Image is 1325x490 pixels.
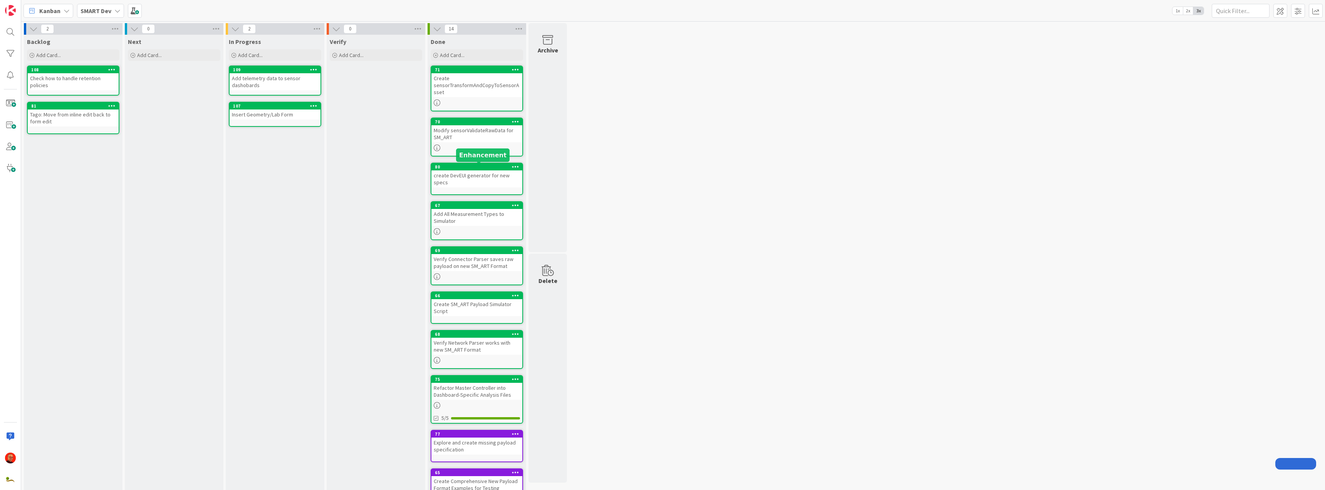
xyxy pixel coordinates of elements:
span: 14 [444,24,458,34]
div: 70 [435,119,522,125]
span: Add Card... [339,52,364,59]
img: avatar [5,474,16,485]
span: 5/5 [441,414,449,422]
div: 81Tago: Move from inline edit back to form edit [28,103,119,126]
div: 75 [435,377,522,382]
span: Next [128,38,141,45]
div: 70 [431,118,522,125]
input: Quick Filter... [1212,4,1270,18]
span: Backlog [27,38,50,45]
div: Create sensorTransformAndCopyToSensorAsset [431,73,522,97]
span: Add Card... [440,52,465,59]
div: 80 [435,164,522,170]
div: 81 [28,103,119,109]
h5: Enhancement [459,152,507,159]
div: Modify sensorValidateRawData for SM_ART [431,125,522,142]
span: 2 [243,24,256,34]
span: 1x [1172,7,1183,15]
span: Add Card... [238,52,263,59]
div: Add All Measurement Types to Simulator [431,209,522,226]
div: Explore and create missing payload specification [431,438,522,455]
div: 71 [435,67,522,72]
div: 68Verify Network Parser works with new SM_ART Format [431,331,522,355]
div: 66Create SM_ART Payload Simulator Script [431,292,522,316]
span: Kanban [39,6,60,15]
img: Visit kanbanzone.com [5,5,16,16]
img: CP [5,453,16,463]
div: 69 [435,248,522,253]
div: 107Insert Geometry/Lab Form [230,103,320,120]
div: 75Refactor Master Controller into Dashboard-Specific Analysis Files [431,376,522,400]
div: 66 [431,292,522,299]
div: 109 [233,67,320,72]
span: 0 [344,24,357,34]
span: 2 [41,24,54,34]
div: Verify Connector Parser saves raw payload on new SM_ART Format [431,254,522,271]
div: 67 [435,203,522,208]
div: 70Modify sensorValidateRawData for SM_ART [431,118,522,142]
span: Add Card... [36,52,61,59]
div: create DevEUI generator for new specs [431,170,522,187]
div: Refactor Master Controller into Dashboard-Specific Analysis Files [431,383,522,400]
div: Delete [538,276,557,285]
div: 71Create sensorTransformAndCopyToSensorAsset [431,66,522,97]
div: 66 [435,293,522,298]
div: 69Verify Connector Parser saves raw payload on new SM_ART Format [431,247,522,271]
span: In Progress [229,38,261,45]
div: 71 [431,66,522,73]
div: Archive [538,45,558,55]
div: 68 [435,332,522,337]
div: 80create DevEUI generator for new specs [431,163,522,187]
span: Add Card... [137,52,162,59]
div: Tago: Move from inline edit back to form edit [28,109,119,126]
div: 109 [230,66,320,73]
div: 77Explore and create missing payload specification [431,431,522,455]
div: 108 [28,66,119,73]
span: 2x [1183,7,1193,15]
div: Add telemetry data to sensor dashobards [230,73,320,90]
div: 69 [431,247,522,254]
div: Check how to handle retention policies [28,73,119,90]
div: 68 [431,331,522,338]
span: Verify [330,38,346,45]
div: 109Add telemetry data to sensor dashobards [230,66,320,90]
div: 107 [230,103,320,109]
div: 65 [431,469,522,476]
div: Create SM_ART Payload Simulator Script [431,299,522,316]
div: Insert Geometry/Lab Form [230,109,320,120]
span: 0 [142,24,155,34]
div: 67Add All Measurement Types to Simulator [431,202,522,226]
div: 77 [435,431,522,437]
div: 65 [435,470,522,475]
b: SMART Dev [81,7,111,15]
div: 81 [31,103,119,109]
div: 108Check how to handle retention policies [28,66,119,90]
div: Verify Network Parser works with new SM_ART Format [431,338,522,355]
div: 80 [431,163,522,170]
div: 67 [431,202,522,209]
div: 77 [431,431,522,438]
span: Done [431,38,445,45]
span: 3x [1193,7,1204,15]
div: 75 [431,376,522,383]
div: 108 [31,67,119,72]
div: 107 [233,103,320,109]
